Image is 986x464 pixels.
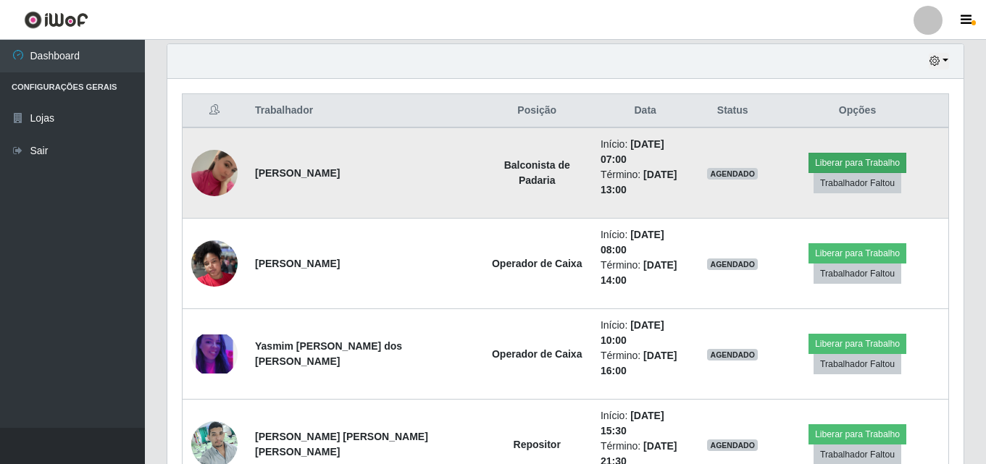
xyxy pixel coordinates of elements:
strong: [PERSON_NAME] [255,258,340,269]
img: 1704253310544.jpeg [191,334,238,374]
li: Início: [601,137,690,167]
button: Liberar para Trabalho [809,243,906,263]
strong: Operador de Caixa [492,258,582,269]
th: Status [698,94,766,128]
li: Início: [601,408,690,439]
th: Opções [766,94,948,128]
button: Liberar para Trabalho [809,334,906,354]
th: Posição [482,94,591,128]
th: Data [592,94,698,128]
span: AGENDADO [707,439,758,451]
button: Liberar para Trabalho [809,424,906,444]
strong: Operador de Caixa [492,348,582,360]
li: Término: [601,348,690,379]
img: CoreUI Logo [24,11,88,29]
li: Início: [601,227,690,258]
button: Trabalhador Faltou [814,263,901,284]
time: [DATE] 07:00 [601,138,664,165]
img: 1741890042510.jpeg [191,132,238,214]
li: Término: [601,167,690,198]
img: 1719358783577.jpeg [191,232,238,294]
strong: Yasmim [PERSON_NAME] dos [PERSON_NAME] [255,340,402,367]
span: AGENDADO [707,349,758,360]
button: Trabalhador Faltou [814,173,901,193]
li: Término: [601,258,690,288]
strong: [PERSON_NAME] [255,167,340,179]
strong: Repositor [514,439,561,450]
button: Trabalhador Faltou [814,354,901,374]
span: AGENDADO [707,258,758,270]
li: Início: [601,318,690,348]
time: [DATE] 15:30 [601,410,664,436]
button: Liberar para Trabalho [809,153,906,173]
strong: [PERSON_NAME] [PERSON_NAME] [PERSON_NAME] [255,431,428,457]
time: [DATE] 08:00 [601,229,664,256]
time: [DATE] 10:00 [601,319,664,346]
span: AGENDADO [707,168,758,180]
th: Trabalhador [246,94,482,128]
strong: Balconista de Padaria [504,159,570,186]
